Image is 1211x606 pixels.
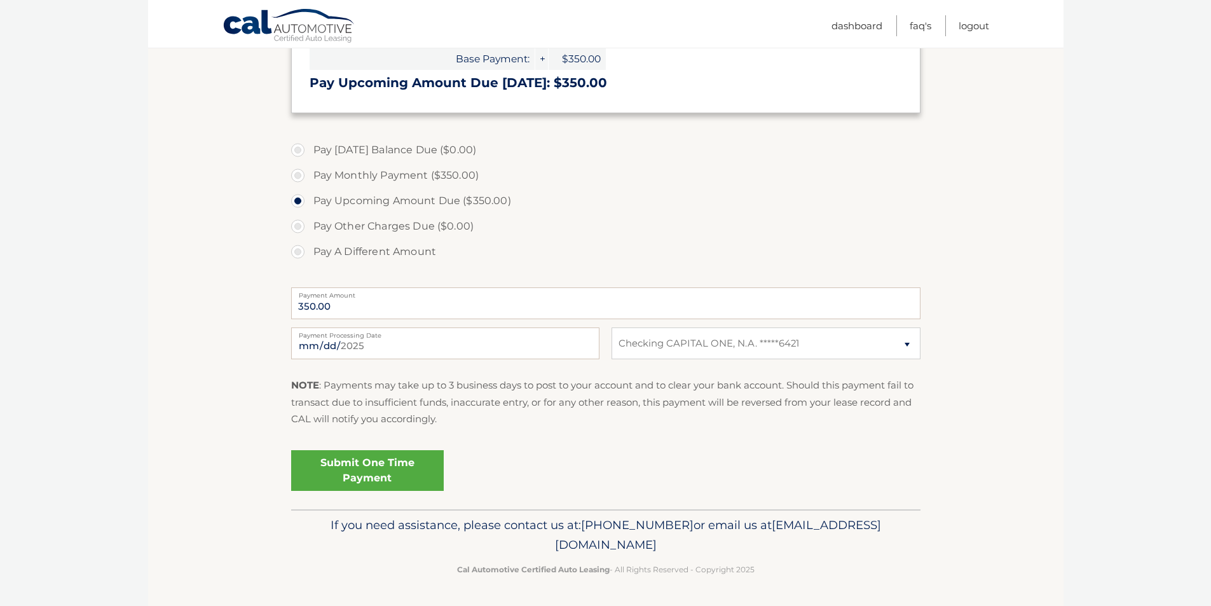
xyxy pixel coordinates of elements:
label: Payment Amount [291,287,920,298]
span: $350.00 [549,48,606,70]
h3: Pay Upcoming Amount Due [DATE]: $350.00 [310,75,902,91]
label: Pay [DATE] Balance Due ($0.00) [291,137,920,163]
p: If you need assistance, please contact us at: or email us at [299,515,912,556]
label: Pay A Different Amount [291,239,920,265]
label: Payment Processing Date [291,327,599,338]
label: Pay Upcoming Amount Due ($350.00) [291,188,920,214]
span: + [535,48,548,70]
span: [PHONE_NUMBER] [581,518,694,532]
a: Dashboard [831,15,882,36]
input: Payment Date [291,327,599,359]
strong: Cal Automotive Certified Auto Leasing [457,565,610,574]
p: - All Rights Reserved - Copyright 2025 [299,563,912,576]
a: Logout [959,15,989,36]
a: Submit One Time Payment [291,450,444,491]
a: FAQ's [910,15,931,36]
strong: NOTE [291,379,319,391]
label: Pay Other Charges Due ($0.00) [291,214,920,239]
label: Pay Monthly Payment ($350.00) [291,163,920,188]
a: Cal Automotive [222,8,356,45]
span: Base Payment: [310,48,535,70]
p: : Payments may take up to 3 business days to post to your account and to clear your bank account.... [291,377,920,427]
input: Payment Amount [291,287,920,319]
